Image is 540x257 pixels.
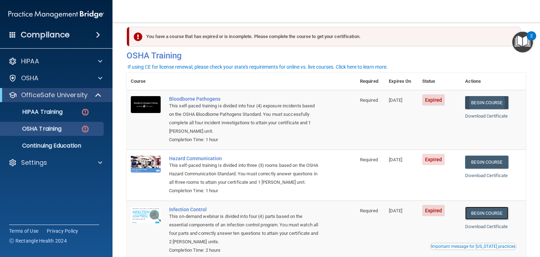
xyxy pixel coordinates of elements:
[169,156,321,161] a: Hazard Communication
[465,113,508,119] a: Download Certificate
[530,36,533,45] div: 2
[360,98,378,103] span: Required
[21,74,39,82] p: OSHA
[169,96,321,102] a: Bloodborne Pathogens
[422,94,445,106] span: Expired
[8,57,102,65] a: HIPAA
[465,207,508,220] a: Begin Course
[8,7,104,21] img: PMB logo
[431,244,515,249] div: Important message for [US_STATE] practices
[8,74,102,82] a: OSHA
[5,108,63,115] p: HIPAA Training
[81,125,90,133] img: danger-circle.6113f641.png
[127,63,389,70] button: If using CE for license renewal, please check your state's requirements for online vs. live cours...
[21,158,47,167] p: Settings
[169,187,321,195] div: Completion Time: 1 hour
[465,173,508,178] a: Download Certificate
[169,102,321,136] div: This self-paced training is divided into four (4) exposure incidents based on the OSHA Bloodborne...
[128,64,388,69] div: If using CE for license renewal, please check your state's requirements for online vs. live cours...
[21,30,70,40] h4: Compliance
[389,157,402,162] span: [DATE]
[422,154,445,165] span: Expired
[385,73,418,90] th: Expires On
[169,246,321,255] div: Completion Time: 2 hours
[169,136,321,144] div: Completion Time: 1 hour
[422,205,445,216] span: Expired
[9,227,38,234] a: Terms of Use
[356,73,385,90] th: Required
[418,73,461,90] th: Status
[21,91,88,99] p: OfficeSafe University
[127,51,526,61] h4: OSHA Training
[389,98,402,103] span: [DATE]
[465,224,508,229] a: Download Certificate
[81,108,90,117] img: danger-circle.6113f641.png
[21,57,39,65] p: HIPAA
[127,73,165,90] th: Course
[360,157,378,162] span: Required
[5,142,101,149] p: Continuing Education
[8,91,102,99] a: OfficeSafe University
[134,32,142,41] img: exclamation-circle-solid-danger.72ef9ffc.png
[9,237,67,244] span: Ⓒ Rectangle Health 2024
[465,96,508,109] a: Begin Course
[461,73,526,90] th: Actions
[465,156,508,169] a: Begin Course
[360,208,378,213] span: Required
[169,161,321,187] div: This self-paced training is divided into three (3) rooms based on the OSHA Hazard Communication S...
[8,158,102,167] a: Settings
[129,27,521,46] div: You have a course that has expired or is incomplete. Please complete the course to get your certi...
[5,125,62,132] p: OSHA Training
[169,207,321,212] a: Infection Control
[512,32,533,52] button: Open Resource Center, 2 new notifications
[47,227,78,234] a: Privacy Policy
[169,212,321,246] div: This on-demand webinar is divided into four (4) parts based on the essential components of an inf...
[430,243,516,250] button: Read this if you are a dental practitioner in the state of CA
[389,208,402,213] span: [DATE]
